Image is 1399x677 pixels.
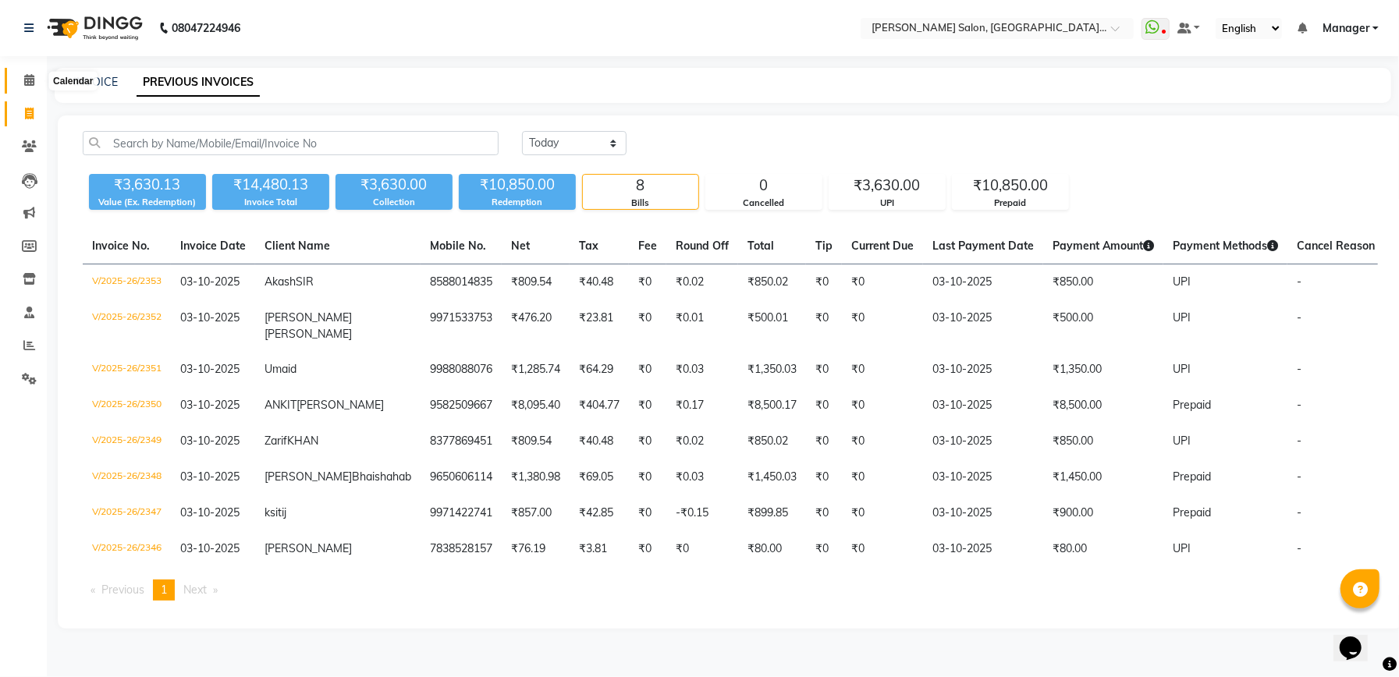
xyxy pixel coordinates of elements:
td: ₹76.19 [502,531,570,567]
div: Invoice Total [212,196,329,209]
span: UPI [1173,434,1191,448]
span: 03-10-2025 [180,434,240,448]
td: ₹40.48 [570,424,629,459]
div: ₹3,630.13 [89,174,206,196]
td: ₹23.81 [570,300,629,352]
td: ₹476.20 [502,300,570,352]
td: ₹8,095.40 [502,388,570,424]
td: ₹0.02 [666,264,738,301]
span: [PERSON_NAME] [265,470,352,484]
td: ₹850.00 [1043,424,1163,459]
span: 03-10-2025 [180,398,240,412]
td: ₹850.02 [738,264,806,301]
td: ₹0 [629,300,666,352]
input: Search by Name/Mobile/Email/Invoice No [83,131,499,155]
span: Total [747,239,774,253]
span: Invoice No. [92,239,150,253]
td: ₹0 [629,459,666,495]
td: ₹0.03 [666,459,738,495]
span: - [1297,434,1301,448]
td: ₹69.05 [570,459,629,495]
td: ₹0 [629,424,666,459]
span: Next [183,583,207,597]
span: Manager [1323,20,1369,37]
span: ANKIT [265,398,296,412]
td: 03-10-2025 [923,531,1043,567]
span: Zarif [265,434,287,448]
span: Umaid [265,362,296,376]
td: 03-10-2025 [923,352,1043,388]
td: ₹1,380.98 [502,459,570,495]
span: ksitij [265,505,286,519]
td: ₹0 [842,300,923,352]
div: Cancelled [706,197,822,210]
span: Akash [265,275,296,289]
div: Redemption [459,196,576,209]
span: Net [511,239,530,253]
span: SIR [296,275,314,289]
td: ₹0 [806,424,842,459]
span: [PERSON_NAME] [296,398,384,412]
span: Tax [579,239,598,253]
td: 9971533753 [421,300,502,352]
td: 9988088076 [421,352,502,388]
div: Prepaid [953,197,1068,210]
span: Prepaid [1173,470,1211,484]
span: UPI [1173,275,1191,289]
td: 7838528157 [421,531,502,567]
div: ₹14,480.13 [212,174,329,196]
span: Cancel Reason [1297,239,1375,253]
td: 03-10-2025 [923,264,1043,301]
td: V/2025-26/2353 [83,264,171,301]
td: 9650606114 [421,459,502,495]
td: 03-10-2025 [923,459,1043,495]
div: 8 [583,175,698,197]
td: ₹809.54 [502,424,570,459]
td: ₹0.01 [666,300,738,352]
div: Value (Ex. Redemption) [89,196,206,209]
td: V/2025-26/2348 [83,459,171,495]
span: 03-10-2025 [180,275,240,289]
td: 03-10-2025 [923,300,1043,352]
span: Invoice Date [180,239,246,253]
td: ₹1,285.74 [502,352,570,388]
div: Collection [336,196,453,209]
b: 08047224946 [172,6,240,50]
div: Bills [583,197,698,210]
td: ₹1,350.00 [1043,352,1163,388]
div: ₹3,630.00 [829,175,945,197]
td: ₹857.00 [502,495,570,531]
td: 03-10-2025 [923,388,1043,424]
td: ₹850.02 [738,424,806,459]
iframe: chat widget [1333,615,1383,661]
td: ₹0.03 [666,352,738,388]
td: V/2025-26/2351 [83,352,171,388]
td: ₹0 [842,352,923,388]
span: Tip [815,239,833,253]
td: ₹0 [806,300,842,352]
span: - [1297,470,1301,484]
td: 03-10-2025 [923,495,1043,531]
span: Payment Amount [1053,239,1154,253]
span: UPI [1173,310,1191,324]
td: ₹500.01 [738,300,806,352]
div: Calendar [49,72,97,90]
td: ₹850.00 [1043,264,1163,301]
td: ₹0 [806,264,842,301]
td: ₹899.85 [738,495,806,531]
td: ₹1,450.03 [738,459,806,495]
span: Client Name [265,239,330,253]
div: UPI [829,197,945,210]
td: ₹0 [629,495,666,531]
span: - [1297,362,1301,376]
span: Round Off [676,239,729,253]
td: 8588014835 [421,264,502,301]
span: Bhaishahab [352,470,411,484]
td: ₹0 [842,531,923,567]
td: ₹1,450.00 [1043,459,1163,495]
td: V/2025-26/2350 [83,388,171,424]
span: Payment Methods [1173,239,1278,253]
span: Mobile No. [430,239,486,253]
td: ₹3.81 [570,531,629,567]
span: Last Payment Date [932,239,1034,253]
